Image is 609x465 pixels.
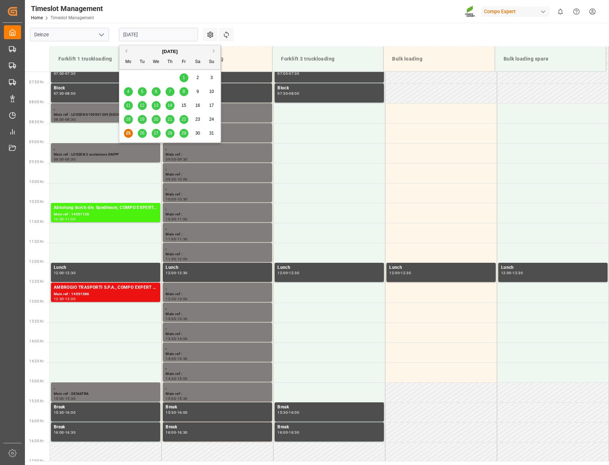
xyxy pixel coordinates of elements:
div: - [288,92,289,95]
div: Th [166,58,175,67]
div: Choose Sunday, August 10th, 2025 [207,87,216,96]
span: 10:30 Hr [29,200,44,204]
div: Break [54,404,157,411]
div: 08:30 [65,118,76,121]
div: Choose Monday, August 25th, 2025 [124,129,133,138]
span: 14 [167,103,172,108]
button: Compo Expert [481,5,552,18]
span: 13:00 Hr [29,299,44,303]
div: - [288,271,289,275]
span: 08:30 Hr [29,120,44,124]
div: - [64,431,65,434]
div: 16:00 [166,431,176,434]
div: Choose Tuesday, August 19th, 2025 [138,115,147,124]
div: Tu [138,58,147,67]
div: Main ref : LOSSEN 3 containers DMPP [54,152,157,158]
div: Choose Sunday, August 3rd, 2025 [207,73,216,82]
div: 15:00 [166,397,176,400]
div: Choose Wednesday, August 6th, 2025 [152,87,161,96]
div: Lunch [166,264,269,271]
div: 12:30 [177,271,188,275]
div: Main ref : [166,251,269,257]
div: Choose Wednesday, August 27th, 2025 [152,129,161,138]
span: 22 [181,117,186,122]
div: Bulk loading [389,52,489,66]
div: Block [54,85,157,92]
div: 09:30 [166,178,176,181]
div: 14:30 [177,357,188,360]
div: 16:00 [289,411,299,414]
div: Lunch [389,264,493,271]
div: Forklift 1 truckloading [56,52,155,66]
div: 10:30 [54,218,64,221]
div: 12:00 [501,271,511,275]
span: 14:30 Hr [29,359,44,363]
div: 10:30 [177,198,188,201]
div: Sa [193,58,202,67]
span: 20 [153,117,158,122]
div: 15:30 [177,397,188,400]
div: Choose Thursday, August 28th, 2025 [166,129,175,138]
div: - [176,218,177,221]
div: 14:30 [166,377,176,380]
span: 5 [141,89,144,94]
div: 15:00 [177,377,188,380]
div: 07:30 [277,92,288,95]
div: - [176,271,177,275]
div: , [166,244,269,251]
span: 10 [209,89,214,94]
div: 15:30 [54,411,64,414]
span: 29 [181,131,186,136]
div: , [166,284,269,291]
div: 16:00 [277,431,288,434]
div: - [176,178,177,181]
div: 16:00 [54,431,64,434]
span: 13 [153,103,158,108]
div: Fr [179,58,188,67]
div: - [176,198,177,201]
div: 15:30 [277,411,288,414]
div: - [64,92,65,95]
div: Main ref : [166,231,269,237]
span: 19 [140,117,144,122]
span: 12:30 Hr [29,279,44,283]
div: Choose Sunday, August 24th, 2025 [207,115,216,124]
div: Choose Friday, August 1st, 2025 [179,73,188,82]
div: 10:30 [166,218,176,221]
div: Main ref : [166,211,269,218]
span: 7 [169,89,171,94]
div: - [176,337,177,340]
div: - [176,377,177,380]
div: Choose Thursday, August 21st, 2025 [166,115,175,124]
div: AMBROGIO TRASPORTI S.P.A., COMPO EXPERT Benelux N.V. [54,284,157,291]
div: - [64,218,65,221]
div: - [176,431,177,434]
div: Choose Saturday, August 16th, 2025 [193,101,202,110]
span: 17 [209,103,214,108]
div: Choose Sunday, August 31st, 2025 [207,129,216,138]
div: Su [207,58,216,67]
div: 07:00 [54,72,64,75]
span: 31 [209,131,214,136]
div: Choose Saturday, August 23rd, 2025 [193,115,202,124]
div: Choose Tuesday, August 5th, 2025 [138,87,147,96]
div: 15:00 [54,397,64,400]
div: 07:00 [277,72,288,75]
span: 15:00 Hr [29,379,44,383]
div: Choose Friday, August 29th, 2025 [179,129,188,138]
span: 24 [209,117,214,122]
div: [DATE] [119,48,220,55]
span: 2 [197,75,199,80]
div: - [176,357,177,360]
a: Home [31,15,43,20]
div: , [166,145,269,152]
div: - [64,158,65,161]
span: 09:00 Hr [29,140,44,144]
div: month 2025-08 [121,71,219,140]
span: 14:00 Hr [29,339,44,343]
div: Choose Thursday, August 7th, 2025 [166,87,175,96]
div: Abholung durch div. Spediteure, COMPO EXPERT Benelux N.V. [54,204,157,211]
div: , [54,384,157,391]
input: Type to search/select [30,28,109,41]
span: 9 [197,89,199,94]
